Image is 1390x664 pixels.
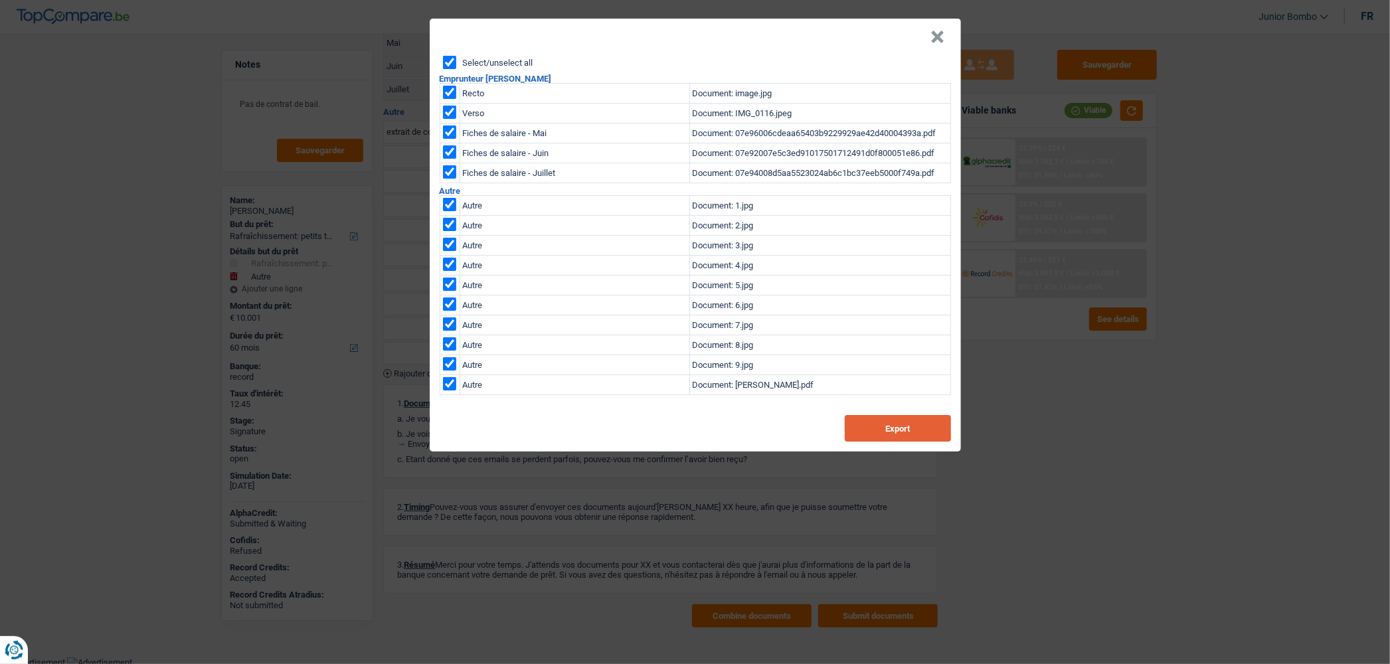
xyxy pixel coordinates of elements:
td: Document: 9.jpg [689,355,950,375]
td: Fiches de salaire - Juin [460,143,689,163]
button: Close [931,31,945,44]
td: Autre [460,256,689,276]
td: Document: 1.jpg [689,196,950,216]
h2: Emprunteur [PERSON_NAME] [440,74,951,83]
td: Document: 5.jpg [689,276,950,295]
td: Autre [460,355,689,375]
td: Document: 07e96006cdeaa65403b9229929ae42d40004393a.pdf [689,124,950,143]
td: Document: 07e94008d5aa5523024ab6c1bc37eeb5000f749a.pdf [689,163,950,183]
td: Autre [460,276,689,295]
td: Autre [460,236,689,256]
button: Export [845,415,951,442]
td: Autre [460,375,689,395]
h2: Autre [440,187,951,195]
td: Document: IMG_0116.jpeg [689,104,950,124]
td: Document: 3.jpg [689,236,950,256]
td: Document: 8.jpg [689,335,950,355]
td: Autre [460,216,689,236]
td: Verso [460,104,689,124]
td: Autre [460,295,689,315]
td: Fiches de salaire - Juillet [460,163,689,183]
td: Autre [460,315,689,335]
td: Autre [460,196,689,216]
td: Document: 07e92007e5c3ed91017501712491d0f800051e86.pdf [689,143,950,163]
label: Select/unselect all [463,58,533,67]
td: Document: image.jpg [689,84,950,104]
td: Document: 7.jpg [689,315,950,335]
td: Recto [460,84,689,104]
td: Document: 2.jpg [689,216,950,236]
td: Document: [PERSON_NAME].pdf [689,375,950,395]
td: Document: 4.jpg [689,256,950,276]
td: Fiches de salaire - Mai [460,124,689,143]
td: Autre [460,335,689,355]
td: Document: 6.jpg [689,295,950,315]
